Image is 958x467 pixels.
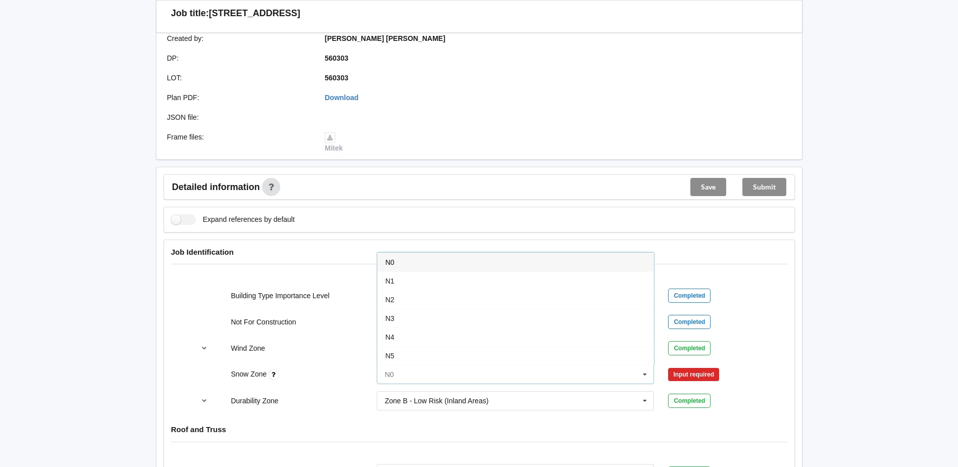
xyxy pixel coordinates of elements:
[325,54,348,62] b: 560303
[668,289,711,303] div: Completed
[325,34,445,42] b: [PERSON_NAME] [PERSON_NAME]
[385,296,394,304] span: N2
[160,73,318,83] div: LOT :
[160,92,318,103] div: Plan PDF :
[385,314,394,322] span: N3
[209,8,300,19] h3: [STREET_ADDRESS]
[668,394,711,408] div: Completed
[385,352,394,360] span: N5
[171,247,787,257] h4: Job Identification
[325,74,348,82] b: 560303
[172,182,260,192] span: Detailed information
[325,94,359,102] a: Download
[160,33,318,43] div: Created by :
[385,277,394,285] span: N1
[231,397,278,405] label: Durability Zone
[231,318,296,326] label: Not For Construction
[171,8,209,19] h3: Job title:
[325,133,343,152] a: Mitek
[160,112,318,122] div: JSON file :
[668,315,711,329] div: Completed
[231,292,329,300] label: Building Type Importance Level
[231,344,265,352] label: Wind Zone
[231,370,269,378] label: Snow Zone
[194,392,214,410] button: reference-toggle
[385,333,394,341] span: N4
[160,53,318,63] div: DP :
[160,132,318,153] div: Frame files :
[668,341,711,355] div: Completed
[171,425,787,434] h4: Roof and Truss
[385,397,488,404] div: Zone B - Low Risk (Inland Areas)
[194,339,214,357] button: reference-toggle
[668,368,719,381] div: Input required
[171,214,295,225] label: Expand references by default
[385,258,394,266] span: N0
